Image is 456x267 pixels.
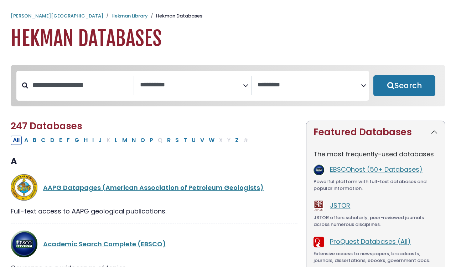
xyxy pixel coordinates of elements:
[190,136,198,145] button: Filter Results U
[72,136,81,145] button: Filter Results G
[11,27,445,51] h1: Hekman Databases
[313,149,438,159] p: The most frequently-used databases
[90,136,96,145] button: Filter Results I
[130,136,138,145] button: Filter Results N
[112,12,148,19] a: Hekman Library
[165,136,173,145] button: Filter Results R
[330,165,423,174] a: EBSCOhost (50+ Databases)
[173,136,181,145] button: Filter Results S
[96,136,104,145] button: Filter Results J
[11,206,297,216] div: Full-text access to AAPG geological publications.
[11,120,82,132] span: 247 Databases
[11,12,445,20] nav: breadcrumb
[11,136,22,145] button: All
[120,136,129,145] button: Filter Results M
[181,136,189,145] button: Filter Results T
[113,136,120,145] button: Filter Results L
[43,183,264,192] a: AAPG Datapages (American Association of Petroleum Geologists)
[258,81,361,89] textarea: Search
[11,156,297,167] h3: A
[233,136,241,145] button: Filter Results Z
[57,136,64,145] button: Filter Results E
[313,250,438,264] div: Extensive access to newspapers, broadcasts, journals, dissertations, ebooks, government docs.
[11,65,445,106] nav: Search filters
[22,136,30,145] button: Filter Results A
[39,136,48,145] button: Filter Results C
[313,178,438,192] div: Powerful platform with full-text databases and popular information.
[147,136,155,145] button: Filter Results P
[330,237,411,246] a: ProQuest Databases (All)
[28,79,134,91] input: Search database by title or keyword
[306,121,445,143] button: Featured Databases
[31,136,38,145] button: Filter Results B
[140,81,243,89] textarea: Search
[43,240,166,248] a: Academic Search Complete (EBSCO)
[330,201,350,210] a: JSTOR
[207,136,217,145] button: Filter Results W
[48,136,57,145] button: Filter Results D
[11,12,103,19] a: [PERSON_NAME][GEOGRAPHIC_DATA]
[11,135,251,144] div: Alpha-list to filter by first letter of database name
[198,136,206,145] button: Filter Results V
[148,12,202,20] li: Hekman Databases
[82,136,90,145] button: Filter Results H
[373,75,435,96] button: Submit for Search Results
[64,136,72,145] button: Filter Results F
[313,214,438,228] div: JSTOR offers scholarly, peer-reviewed journals across numerous disciplines.
[138,136,147,145] button: Filter Results O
